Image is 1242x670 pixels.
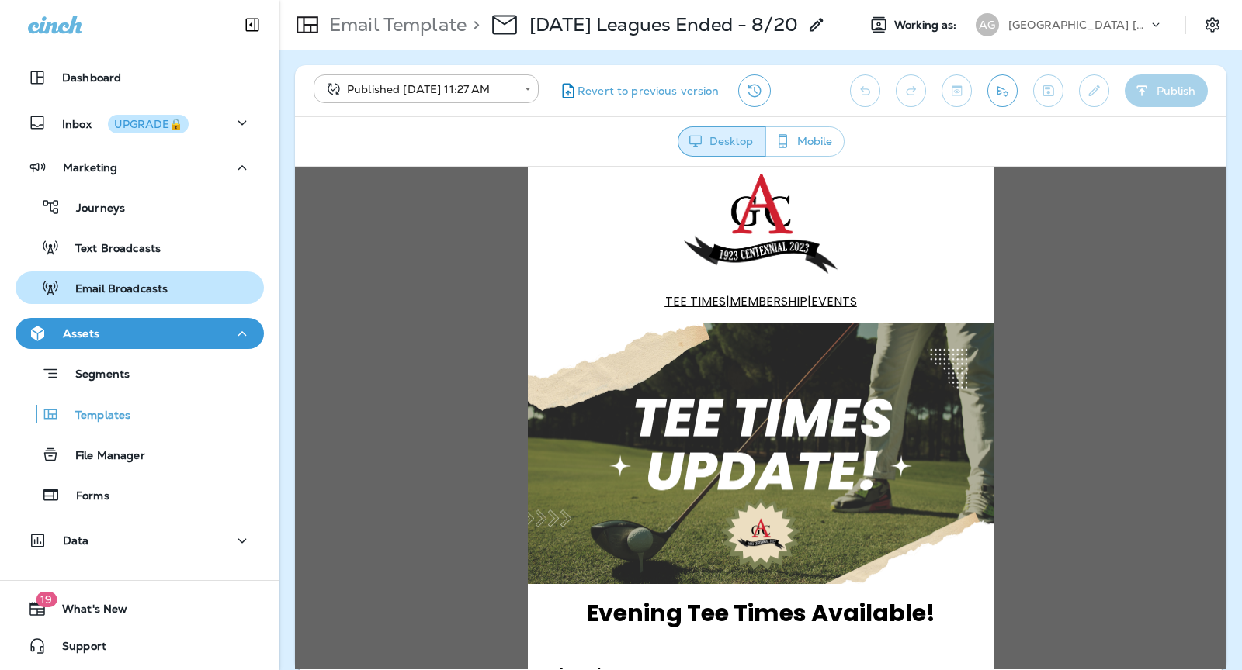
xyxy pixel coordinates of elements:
p: > [467,13,480,36]
span: Working as: [894,19,960,32]
button: Text Broadcasts [16,231,264,264]
p: Assets [63,327,99,340]
a: MEMBERSHIP [435,126,512,143]
button: Email Broadcasts [16,271,264,304]
button: Data [16,525,264,556]
button: Mobile [765,126,845,157]
p: Data [63,534,89,547]
button: Segments [16,357,264,390]
div: Wednesday Leagues Ended - 8/20 [529,13,798,36]
button: View Changelog [738,74,771,107]
button: Settings [1199,11,1226,39]
p: Forms [61,489,109,504]
p: [GEOGRAPHIC_DATA] [US_STATE] [1008,19,1148,31]
button: Marketing [16,152,264,183]
p: Templates [60,409,130,423]
button: File Manager [16,438,264,471]
button: Dashboard [16,62,264,93]
p: File Manager [60,449,145,464]
button: Desktop [678,126,766,157]
div: AG [976,13,999,36]
button: Assets [16,318,264,349]
button: Revert to previous version [551,74,726,107]
a: EVENTS [516,126,562,143]
img: AGC%20Centennial%20Logo.png [389,7,543,107]
a: TEE TIMES [370,126,431,143]
p: Inbox [62,115,189,131]
span: [DATE] Leagues have ended for the season, we now have morning, afternoon, & evening tee times ava... [264,500,668,537]
strong: Evening Tee Times Available! [291,430,640,463]
p: Journeys [61,202,125,216]
button: InboxUPGRADE🔒 [16,107,264,138]
p: Text Broadcasts [60,242,161,257]
p: Segments [60,368,130,383]
button: Templates [16,398,264,430]
p: Marketing [63,161,117,174]
p: Dashboard [62,71,121,84]
button: Collapse Sidebar [231,9,274,40]
button: Journeys [16,191,264,223]
button: 19What's New [16,593,264,624]
div: UPGRADE🔒 [114,119,182,130]
button: UPGRADE🔒 [108,115,189,133]
span: What's New [47,603,127,621]
p: [DATE] Leagues Ended - 8/20 [529,13,798,36]
button: Forms [16,478,264,511]
span: 19 [36,592,57,607]
div: Published [DATE] 11:27 AM [324,81,514,97]
p: Email Template [323,13,467,36]
button: Send test email [987,74,1018,107]
p: Email Broadcasts [60,282,168,297]
button: Support [16,630,264,661]
span: Revert to previous version [578,84,720,98]
img: Ashland%20%20Open%20Tee%20Times%20-%20blog.png [233,156,699,418]
span: Support [47,640,106,658]
span: | | [370,126,562,143]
